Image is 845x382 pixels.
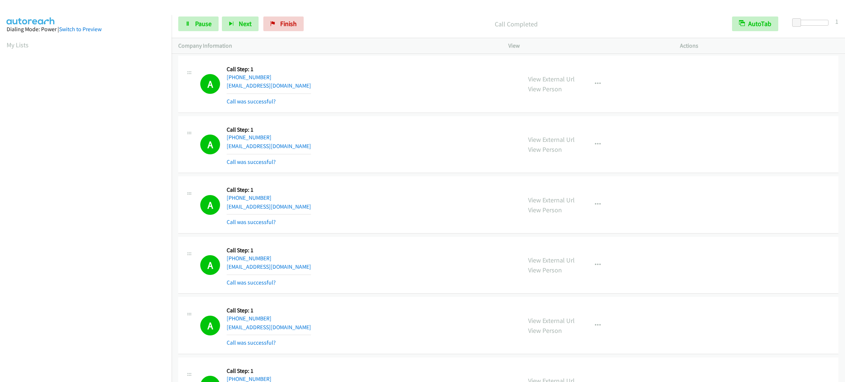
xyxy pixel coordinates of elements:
span: Finish [280,19,297,28]
a: Call was successful? [227,279,276,286]
a: View Person [528,145,562,154]
a: View Person [528,85,562,93]
p: Call Completed [314,19,719,29]
iframe: Resource Center [824,162,845,220]
p: View [508,41,667,50]
a: My Lists [7,41,29,49]
a: [EMAIL_ADDRESS][DOMAIN_NAME] [227,263,311,270]
a: [PHONE_NUMBER] [227,134,271,141]
h5: Call Step: 1 [227,66,311,73]
p: Company Information [178,41,495,50]
a: View Person [528,206,562,214]
span: Next [239,19,252,28]
span: Pause [195,19,212,28]
h5: Call Step: 1 [227,126,311,133]
h1: A [200,135,220,154]
a: Call was successful? [227,339,276,346]
button: Next [222,16,259,31]
a: View External Url [528,75,575,83]
a: Call was successful? [227,158,276,165]
h1: A [200,255,220,275]
a: [EMAIL_ADDRESS][DOMAIN_NAME] [227,324,311,331]
h1: A [200,195,220,215]
a: View External Url [528,256,575,264]
a: Switch to Preview [59,26,102,33]
a: Pause [178,16,219,31]
div: 1 [835,16,838,26]
h1: A [200,74,220,94]
a: View Person [528,266,562,274]
a: [PHONE_NUMBER] [227,255,271,262]
a: View External Url [528,316,575,325]
h5: Call Step: 1 [227,247,311,254]
h5: Call Step: 1 [227,186,311,194]
a: View Person [528,326,562,335]
a: [EMAIL_ADDRESS][DOMAIN_NAME] [227,203,311,210]
a: [EMAIL_ADDRESS][DOMAIN_NAME] [227,143,311,150]
a: View External Url [528,135,575,144]
h5: Call Step: 1 [227,367,311,375]
a: [PHONE_NUMBER] [227,194,271,201]
button: AutoTab [732,16,778,31]
div: Dialing Mode: Power | [7,25,165,34]
a: [PHONE_NUMBER] [227,74,271,81]
a: [PHONE_NUMBER] [227,315,271,322]
h5: Call Step: 1 [227,307,311,314]
a: View External Url [528,196,575,204]
p: Actions [680,41,838,50]
h1: A [200,316,220,335]
a: Call was successful? [227,218,276,225]
a: Call was successful? [227,98,276,105]
a: [EMAIL_ADDRESS][DOMAIN_NAME] [227,82,311,89]
a: Finish [263,16,304,31]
